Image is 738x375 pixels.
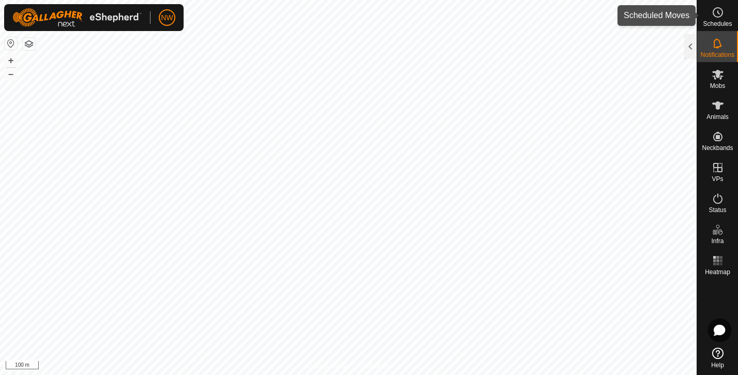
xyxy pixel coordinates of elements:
[711,362,724,368] span: Help
[358,362,389,371] a: Contact Us
[12,8,142,27] img: Gallagher Logo
[705,269,730,275] span: Heatmap
[307,362,346,371] a: Privacy Policy
[709,207,726,213] span: Status
[5,54,17,67] button: +
[5,37,17,50] button: Reset Map
[161,12,173,23] span: NW
[712,176,723,182] span: VPs
[697,343,738,372] a: Help
[711,238,724,244] span: Infra
[5,68,17,80] button: –
[710,83,725,89] span: Mobs
[706,114,729,120] span: Animals
[703,21,732,27] span: Schedules
[23,38,35,50] button: Map Layers
[702,145,733,151] span: Neckbands
[701,52,734,58] span: Notifications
